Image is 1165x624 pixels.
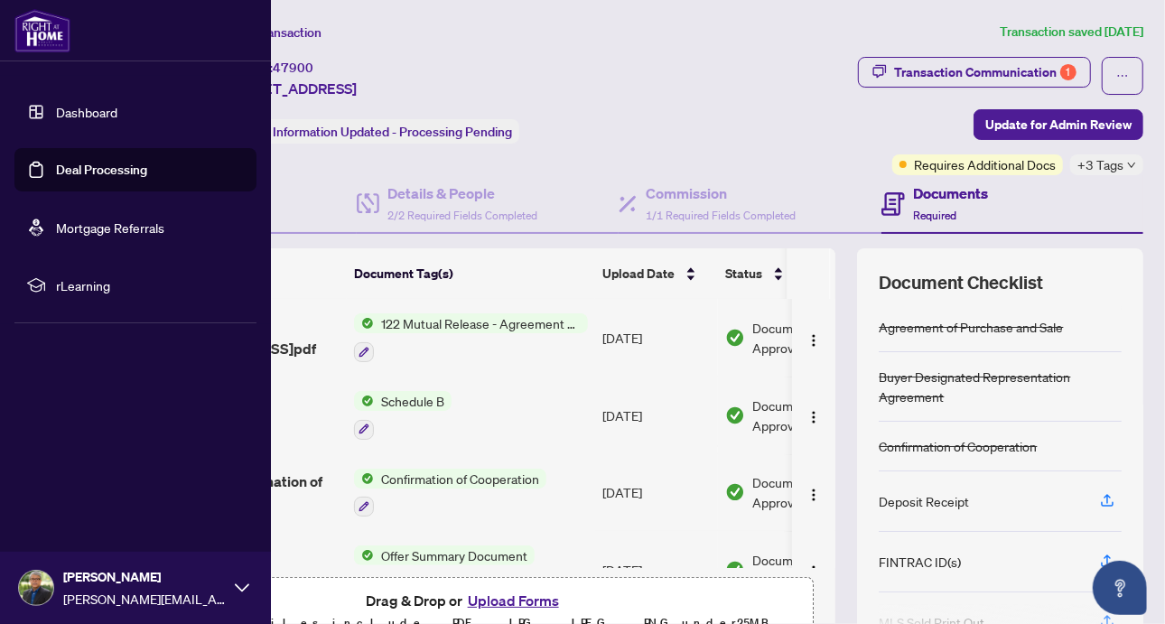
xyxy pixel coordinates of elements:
span: Document Approved [752,550,864,590]
img: Status Icon [354,469,374,489]
h4: Documents [914,182,989,204]
button: Logo [799,323,828,352]
span: [STREET_ADDRESS] [224,78,357,99]
span: 1/1 Required Fields Completed [646,209,796,222]
img: Document Status [725,482,745,502]
span: Confirmation of Cooperation [374,469,546,489]
span: Document Checklist [879,270,1043,295]
button: Transaction Communication1 [858,57,1091,88]
img: Logo [806,488,821,502]
span: Drag & Drop or [366,589,564,612]
a: Dashboard [56,104,117,120]
td: [DATE] [595,377,718,454]
span: Document Approved [752,396,864,435]
span: Document Approved [752,472,864,512]
td: [DATE] [595,531,718,609]
img: Logo [806,410,821,424]
th: Upload Date [595,248,718,299]
span: Update for Admin Review [985,110,1132,139]
img: Logo [806,564,821,579]
img: Document Status [725,328,745,348]
span: +3 Tags [1077,154,1123,175]
button: Logo [799,478,828,507]
span: Information Updated - Processing Pending [273,124,512,140]
div: Deposit Receipt [879,491,969,511]
button: Status Icon122 Mutual Release - Agreement of Purchase and Sale [354,313,588,362]
img: Status Icon [354,313,374,333]
span: Offer Summary Document [374,545,535,565]
span: 122 Mutual Release - Agreement of Purchase and Sale [374,313,588,333]
h4: Commission [646,182,796,204]
th: Document Tag(s) [347,248,595,299]
img: Document Status [725,405,745,425]
img: Status Icon [354,545,374,565]
img: Logo [806,333,821,348]
div: FINTRAC ID(s) [879,552,961,572]
span: Document Approved [752,318,864,358]
a: Deal Processing [56,162,147,178]
button: Logo [799,401,828,430]
img: logo [14,9,70,52]
span: Requires Additional Docs [914,154,1056,174]
div: Buyer Designated Representation Agreement [879,367,1122,406]
div: Status: [224,119,519,144]
div: 1 [1060,64,1076,80]
span: 47900 [273,60,313,76]
button: Status IconConfirmation of Cooperation [354,469,546,517]
button: Update for Admin Review [974,109,1143,140]
th: Status [718,248,871,299]
button: Upload Forms [462,589,564,612]
div: Confirmation of Cooperation [879,436,1037,456]
td: [DATE] [595,454,718,532]
span: Upload Date [602,264,675,284]
span: [PERSON_NAME] [63,567,226,587]
img: Profile Icon [19,571,53,605]
button: Status IconOffer Summary Document [354,545,535,594]
span: [PERSON_NAME][EMAIL_ADDRESS][DOMAIN_NAME] [63,589,226,609]
article: Transaction saved [DATE] [1000,22,1143,42]
div: Transaction Communication [894,58,1076,87]
span: Status [725,264,762,284]
span: View Transaction [225,24,322,41]
span: Schedule B [374,391,452,411]
button: Logo [799,555,828,584]
span: rLearning [56,275,244,295]
span: Required [914,209,957,222]
span: down [1127,161,1136,170]
span: ellipsis [1116,70,1129,82]
h4: Details & People [388,182,538,204]
img: Status Icon [354,391,374,411]
div: Agreement of Purchase and Sale [879,317,1063,337]
span: 2/2 Required Fields Completed [388,209,538,222]
button: Open asap [1093,561,1147,615]
td: [DATE] [595,299,718,377]
img: Document Status [725,560,745,580]
a: Mortgage Referrals [56,219,164,236]
button: Status IconSchedule B [354,391,452,440]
